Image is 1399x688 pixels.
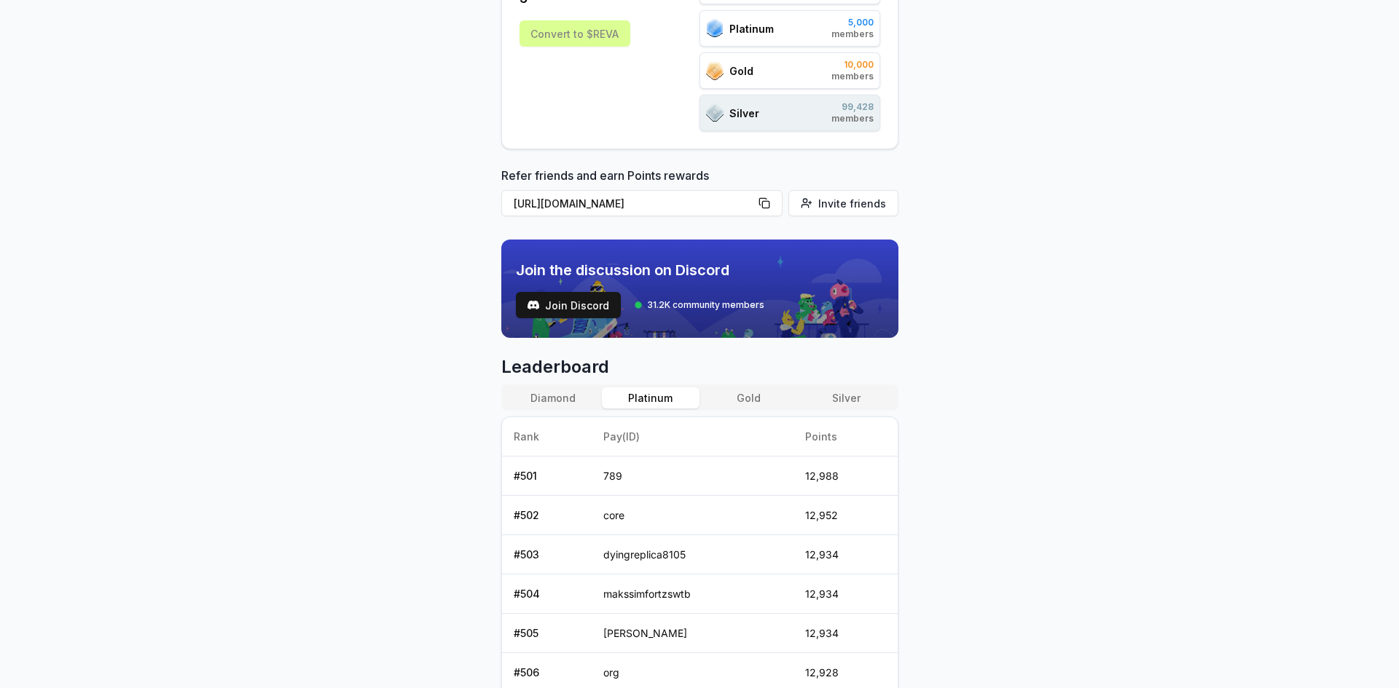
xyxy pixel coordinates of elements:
span: members [831,28,874,40]
span: 31.2K community members [647,299,764,311]
span: members [831,71,874,82]
td: # 502 [502,496,592,535]
td: # 503 [502,535,592,574]
span: Leaderboard [501,355,898,379]
td: 12,952 [793,496,897,535]
td: # 504 [502,574,592,614]
td: 789 [592,456,793,496]
span: Join Discord [545,298,609,313]
button: Platinum [602,387,699,408]
button: [URL][DOMAIN_NAME] [501,190,783,216]
span: 5,000 [831,17,874,28]
td: 12,988 [793,456,897,496]
span: members [831,113,874,124]
span: 99,428 [831,101,874,113]
span: Silver [729,106,759,121]
a: testJoin Discord [516,292,621,318]
td: # 501 [502,456,592,496]
span: Gold [729,63,753,79]
td: dyingreplica8105 [592,535,793,574]
span: 10,000 [831,59,874,71]
td: core [592,496,793,535]
td: 12,934 [793,574,897,614]
span: Platinum [729,21,774,36]
span: Join the discussion on Discord [516,260,764,280]
td: # 505 [502,614,592,653]
td: makssimfortzswtb [592,574,793,614]
td: 12,934 [793,614,897,653]
button: Gold [699,387,797,408]
th: Points [793,417,897,456]
th: Rank [502,417,592,456]
button: Diamond [504,387,602,408]
th: Pay(ID) [592,417,793,456]
button: Invite friends [788,190,898,216]
img: test [528,299,539,311]
button: Join Discord [516,292,621,318]
img: ranks_icon [706,62,724,80]
img: discord_banner [501,240,898,338]
td: 12,934 [793,535,897,574]
span: Invite friends [818,196,886,211]
img: ranks_icon [706,103,724,122]
td: [PERSON_NAME] [592,614,793,653]
div: Refer friends and earn Points rewards [501,167,898,222]
button: Silver [797,387,895,408]
img: ranks_icon [706,19,724,38]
